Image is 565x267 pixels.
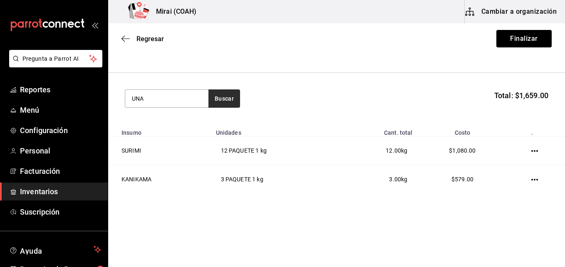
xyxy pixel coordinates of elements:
span: Pregunta a Parrot AI [22,54,89,63]
td: 12 PAQUETE 1 kg [211,136,337,165]
a: Pregunta a Parrot AI [6,60,102,69]
button: Buscar [208,89,240,108]
th: Cant. total [337,124,417,136]
span: Personal [20,145,101,156]
button: Pregunta a Parrot AI [9,50,102,67]
input: Buscar insumo [125,90,208,107]
th: Costo [417,124,507,136]
button: open_drawer_menu [92,22,98,28]
span: Reportes [20,84,101,95]
span: $579.00 [451,176,473,183]
th: . [507,124,565,136]
span: Inventarios [20,186,101,197]
span: 3.00 [389,176,401,183]
button: Finalizar [496,30,552,47]
span: Facturación [20,166,101,177]
span: Menú [20,104,101,116]
td: 3 PAQUETE 1 kg [211,165,337,194]
td: KANIKAMA [108,165,211,194]
span: Regresar [136,35,164,43]
span: Total: $1,659.00 [494,90,548,101]
td: SURIMI [108,136,211,165]
h3: Mirai (COAH) [149,7,197,17]
span: Configuración [20,125,101,136]
span: Suscripción [20,206,101,218]
th: Unidades [211,124,337,136]
td: kg [337,136,417,165]
span: Ayuda [20,245,90,255]
span: 12.00 [386,147,401,154]
td: kg [337,165,417,194]
button: Regresar [121,35,164,43]
span: $1,080.00 [449,147,476,154]
th: Insumo [108,124,211,136]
